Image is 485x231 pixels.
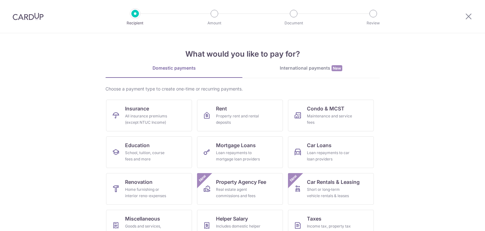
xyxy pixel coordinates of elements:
[13,13,44,20] img: CardUp
[191,20,238,26] p: Amount
[125,105,149,112] span: Insurance
[350,20,397,26] p: Review
[197,100,283,131] a: RentProperty rent and rental deposits
[125,141,150,149] span: Education
[106,100,192,131] a: InsuranceAll insurance premiums (except NTUC Income)
[106,173,192,205] a: RenovationHome furnishing or interior reno-expenses
[216,215,248,222] span: Helper Salary
[288,173,374,205] a: Car Rentals & LeasingShort or long‑term vehicle rentals & leasesNew
[307,215,321,222] span: Taxes
[112,20,159,26] p: Recipient
[332,65,342,71] span: New
[307,105,344,112] span: Condo & MCST
[242,65,380,72] div: International payments
[307,141,332,149] span: Car Loans
[105,48,380,60] h4: What would you like to pay for?
[216,141,256,149] span: Mortgage Loans
[125,150,171,162] div: School, tuition, course fees and more
[216,113,261,126] div: Property rent and rental deposits
[307,186,352,199] div: Short or long‑term vehicle rentals & leases
[216,178,266,186] span: Property Agency Fee
[288,173,299,184] span: New
[216,105,227,112] span: Rent
[125,178,153,186] span: Renovation
[125,215,160,222] span: Miscellaneous
[105,65,242,71] div: Domestic payments
[197,173,283,205] a: Property Agency FeeReal estate agent commissions and feesNew
[125,113,171,126] div: All insurance premiums (except NTUC Income)
[445,212,479,228] iframe: Opens a widget where you can find more information
[307,150,352,162] div: Loan repayments to car loan providers
[288,100,374,131] a: Condo & MCSTMaintenance and service fees
[106,136,192,168] a: EducationSchool, tuition, course fees and more
[270,20,317,26] p: Document
[307,178,360,186] span: Car Rentals & Leasing
[197,173,208,184] span: New
[307,113,352,126] div: Maintenance and service fees
[197,136,283,168] a: Mortgage LoansLoan repayments to mortgage loan providers
[125,186,171,199] div: Home furnishing or interior reno-expenses
[288,136,374,168] a: Car LoansLoan repayments to car loan providers
[105,86,380,92] div: Choose a payment type to create one-time or recurring payments.
[216,150,261,162] div: Loan repayments to mortgage loan providers
[216,186,261,199] div: Real estate agent commissions and fees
